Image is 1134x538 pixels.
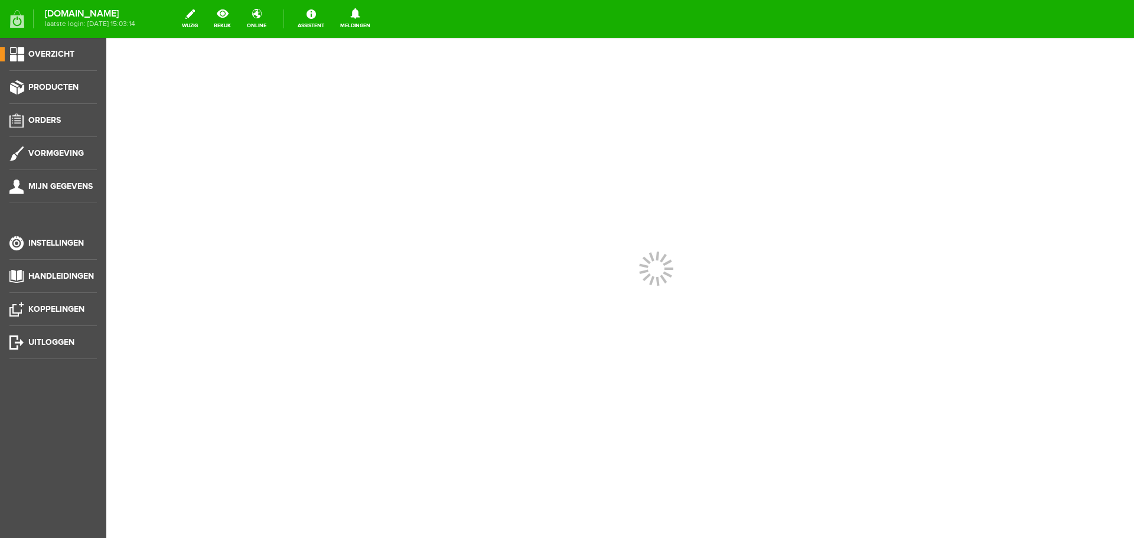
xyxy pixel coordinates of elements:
a: online [240,6,273,32]
span: Handleidingen [28,271,94,281]
span: Overzicht [28,49,74,59]
span: Uitloggen [28,337,74,347]
span: Koppelingen [28,304,84,314]
a: Meldingen [333,6,377,32]
span: Mijn gegevens [28,181,93,191]
a: Assistent [291,6,331,32]
span: Orders [28,115,61,125]
strong: [DOMAIN_NAME] [45,11,135,17]
a: bekijk [207,6,238,32]
span: Instellingen [28,238,84,248]
span: Producten [28,82,79,92]
a: wijzig [175,6,205,32]
span: Vormgeving [28,148,84,158]
span: laatste login: [DATE] 15:03:14 [45,21,135,27]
